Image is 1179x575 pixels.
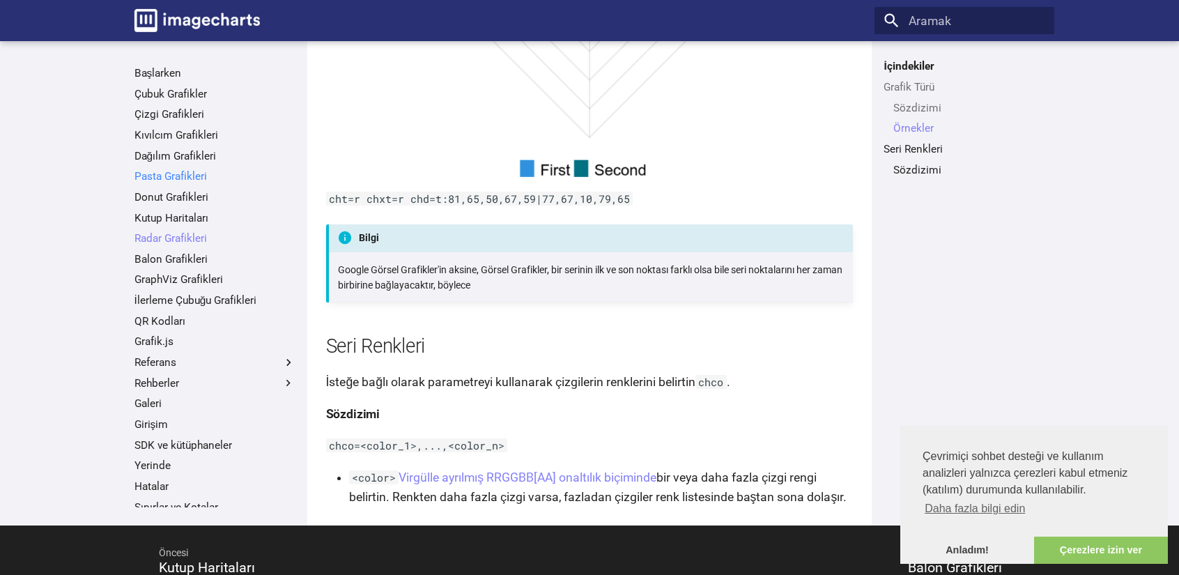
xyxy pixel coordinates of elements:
[1034,537,1168,565] a: çerezlere izin ver
[900,426,1168,564] div: çerezonayı
[923,498,1027,519] a: çerezler hakkında daha fazla bilgi edinin
[946,544,989,555] font: Anladım!
[326,335,425,358] font: Seri Renkleri
[727,375,730,389] font: .
[134,253,208,266] font: Balon Grafikleri
[923,450,1127,496] font: Çevrimiçi sohbet desteği ve kullanım analizleri yalnızca çerezleri kabul etmeniz (katılım) durumu...
[874,59,1054,176] nav: İçindekiler
[134,273,223,286] font: GraphViz Grafikleri
[134,397,162,410] font: Galeri
[134,108,204,121] font: Çizgi Grafikleri
[326,407,380,421] font: Sözdizimi
[349,470,399,484] code: <color>
[884,101,1045,136] nav: Grafik Türü
[326,375,695,389] font: İsteğe bağlı olarak parametreyi kullanarak çizgilerin renklerini belirtin
[134,273,295,286] a: GraphViz Grafikleri
[134,66,295,80] a: Başlarken
[134,459,295,473] a: Yerinde
[884,163,1045,177] nav: Seri Renkleri
[134,500,295,514] a: Sınırlar ve Kotalar
[134,314,295,328] a: QR Kodları
[134,480,295,493] a: Hatalar
[134,128,295,142] a: Kıvılcım Grafikleri
[399,470,656,484] a: Virgülle ayrılmış RRGGBB[AA] onaltılık biçiminde
[874,7,1054,35] input: Aramak
[134,377,179,390] font: Rehberler
[884,81,934,93] font: Grafik Türü
[134,170,207,183] font: Pasta Grafikleri
[134,397,295,411] a: Galeri
[134,231,295,245] a: Radar Grafikleri
[134,232,207,245] font: Radar Grafikleri
[359,232,379,243] font: Bilgi
[884,143,943,155] font: Seri Renkleri
[134,87,295,101] a: Çubuk Grafikler
[326,192,633,206] code: cht=r chxt=r chd=t:81,65,50,67,59|77,67,10,79,65
[134,9,260,32] img: logo
[134,88,207,100] font: Çubuk Grafikler
[884,142,1045,156] a: Seri Renkleri
[326,438,508,452] code: chco=<color_1>,...,<color_n>
[1060,544,1142,555] font: Çerezlere izin ver
[134,315,185,328] font: QR Kodları
[134,129,218,141] font: Kıvılcım Grafikleri
[893,102,941,114] font: Sözdizimi
[695,375,727,389] code: chco
[925,503,1025,514] font: Daha fazla bilgi edin
[134,191,208,204] font: Donut Grafikleri
[159,547,188,558] font: Öncesi
[134,439,232,452] font: SDK ve kütüphaneler
[134,294,257,307] font: İlerleme Çubuğu Grafikleri
[134,459,171,472] font: Yerinde
[128,3,266,38] a: Görüntü-Grafikler belgeleri
[338,264,842,291] font: Google Görsel Grafikler'in aksine, Görsel Grafikler, bir serinin ilk ve son noktası farklı olsa b...
[893,122,934,135] font: Örnekler
[134,252,295,266] a: Balon Grafikleri
[134,356,176,369] font: Referans
[386,490,847,504] font: . Renkten daha fazla çizgi varsa, fazladan çizgiler renk listesinde baştan sona dolaşır.
[900,537,1034,565] a: çerez mesajını kapat
[134,480,169,493] font: Hatalar
[134,293,295,307] a: İlerleme Çubuğu Grafikleri
[134,417,295,431] a: Girişim
[884,60,934,72] font: İçindekiler
[134,211,295,225] a: Kutup Haritaları
[134,335,174,348] font: Grafik.js
[884,80,1045,94] a: Grafik Türü
[134,438,295,452] a: SDK ve kütüphaneler
[134,335,295,348] a: Grafik.js
[893,163,1045,177] a: Sözdizimi
[134,212,208,224] font: Kutup Haritaları
[134,501,218,514] font: Sınırlar ve Kotalar
[134,418,169,431] font: Girişim
[134,190,295,204] a: Donut Grafikleri
[893,121,1045,135] a: Örnekler
[134,149,295,163] a: Dağılım Grafikleri
[134,67,182,79] font: Başlarken
[134,169,295,183] a: Pasta Grafikleri
[893,101,1045,115] a: Sözdizimi
[893,164,941,176] font: Sözdizimi
[134,150,217,162] font: Dağılım Grafikleri
[134,107,295,121] a: Çizgi Grafikleri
